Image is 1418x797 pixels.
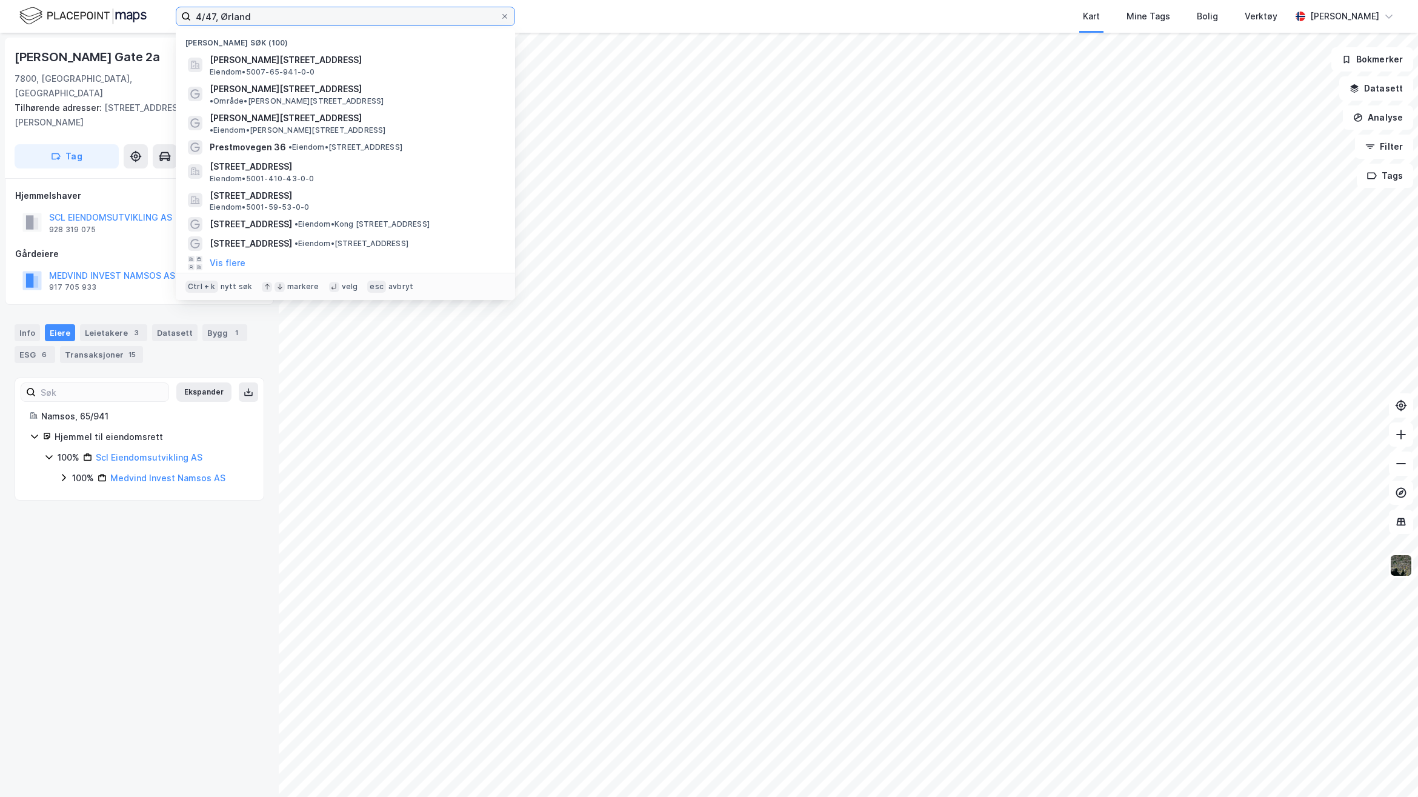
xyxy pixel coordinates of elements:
[288,142,402,152] span: Eiendom • [STREET_ADDRESS]
[1357,739,1418,797] iframe: Chat Widget
[1357,164,1413,188] button: Tags
[96,452,202,462] a: Scl Eiendomsutvikling AS
[15,346,55,363] div: ESG
[15,188,264,203] div: Hjemmelshaver
[295,219,430,229] span: Eiendom • Kong [STREET_ADDRESS]
[295,219,298,228] span: •
[58,450,79,465] div: 100%
[210,174,315,184] span: Eiendom • 5001-410-43-0-0
[1331,47,1413,72] button: Bokmerker
[1083,9,1100,24] div: Kart
[210,125,213,135] span: •
[41,409,249,424] div: Namsos, 65/941
[210,159,501,174] span: [STREET_ADDRESS]
[210,256,245,270] button: Vis flere
[15,101,255,130] div: [STREET_ADDRESS][PERSON_NAME]
[15,247,264,261] div: Gårdeiere
[49,225,96,235] div: 928 319 075
[15,102,104,113] span: Tilhørende adresser:
[1355,135,1413,159] button: Filter
[36,383,168,401] input: Søk
[152,324,198,341] div: Datasett
[342,282,358,292] div: velg
[55,430,249,444] div: Hjemmel til eiendomsrett
[38,348,50,361] div: 6
[210,140,286,155] span: Prestmovegen 36
[110,473,225,483] a: Medvind Invest Namsos AS
[15,47,162,67] div: [PERSON_NAME] Gate 2a
[80,324,147,341] div: Leietakere
[185,281,218,293] div: Ctrl + k
[1197,9,1218,24] div: Bolig
[367,281,386,293] div: esc
[210,111,362,125] span: [PERSON_NAME][STREET_ADDRESS]
[49,282,96,292] div: 917 705 933
[176,382,231,402] button: Ekspander
[1339,76,1413,101] button: Datasett
[1310,9,1379,24] div: [PERSON_NAME]
[45,324,75,341] div: Eiere
[15,144,119,168] button: Tag
[210,202,309,212] span: Eiendom • 5001-59-53-0-0
[15,72,202,101] div: 7800, [GEOGRAPHIC_DATA], [GEOGRAPHIC_DATA]
[19,5,147,27] img: logo.f888ab2527a4732fd821a326f86c7f29.svg
[295,239,408,248] span: Eiendom • [STREET_ADDRESS]
[15,324,40,341] div: Info
[1390,554,1413,577] img: 9k=
[221,282,253,292] div: nytt søk
[210,67,315,77] span: Eiendom • 5007-65-941-0-0
[210,82,362,96] span: [PERSON_NAME][STREET_ADDRESS]
[287,282,319,292] div: markere
[72,471,94,485] div: 100%
[1357,739,1418,797] div: Kontrollprogram for chat
[176,28,515,50] div: [PERSON_NAME] søk (100)
[202,324,247,341] div: Bygg
[126,348,138,361] div: 15
[295,239,298,248] span: •
[191,7,500,25] input: Søk på adresse, matrikkel, gårdeiere, leietakere eller personer
[210,96,384,106] span: Område • [PERSON_NAME][STREET_ADDRESS]
[210,96,213,105] span: •
[230,327,242,339] div: 1
[210,53,501,67] span: [PERSON_NAME][STREET_ADDRESS]
[210,217,292,232] span: [STREET_ADDRESS]
[210,236,292,251] span: [STREET_ADDRESS]
[1343,105,1413,130] button: Analyse
[130,327,142,339] div: 3
[288,142,292,152] span: •
[388,282,413,292] div: avbryt
[1245,9,1277,24] div: Verktøy
[1127,9,1170,24] div: Mine Tags
[210,188,501,203] span: [STREET_ADDRESS]
[210,125,386,135] span: Eiendom • [PERSON_NAME][STREET_ADDRESS]
[60,346,143,363] div: Transaksjoner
